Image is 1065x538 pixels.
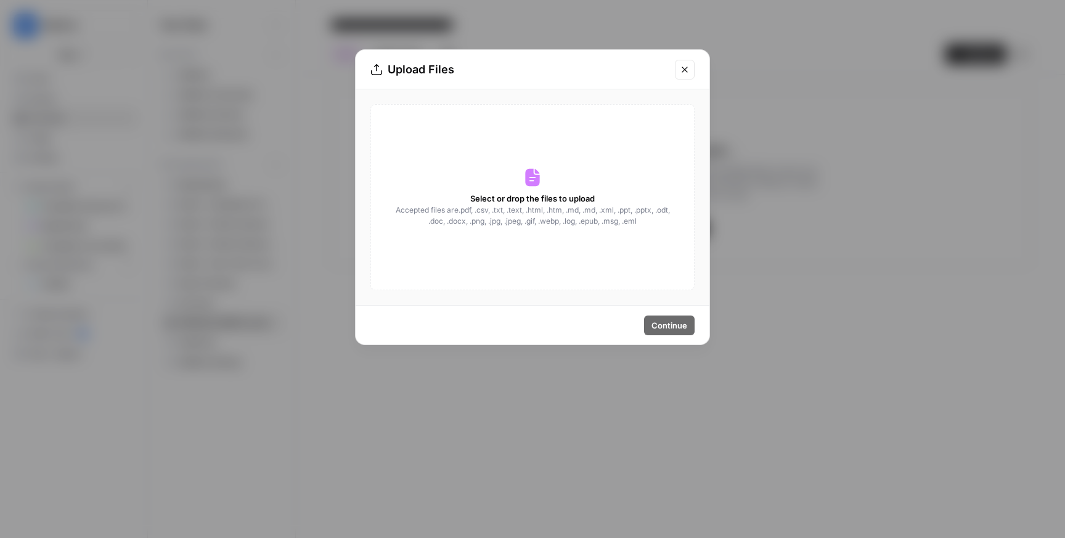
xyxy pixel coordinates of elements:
span: Continue [651,319,687,332]
button: Continue [644,316,695,335]
button: Close modal [675,60,695,79]
span: Select or drop the files to upload [470,192,595,205]
span: Accepted files are .pdf, .csv, .txt, .text, .html, .htm, .md, .md, .xml, .ppt, .pptx, .odt, .doc,... [394,205,671,227]
div: Upload Files [370,61,667,78]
